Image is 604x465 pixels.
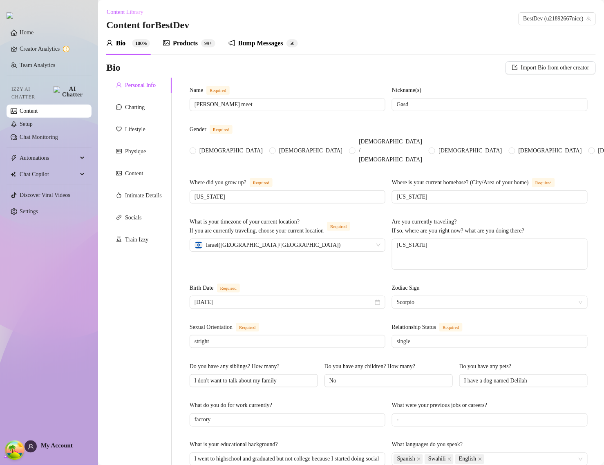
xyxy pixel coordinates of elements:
label: Do you have any pets? [459,362,517,371]
div: Content [125,169,143,178]
label: Sexual Orientation [190,323,268,332]
span: What is your timezone of your current location? If you are currently traveling, choose your curre... [190,219,324,234]
span: 5 [290,40,292,46]
label: Do you have any siblings? How many? [190,362,285,371]
input: What languages do you speak? [486,454,488,464]
sup: 129 [201,39,215,47]
span: 0 [292,40,295,46]
input: Do you have any siblings? How many? [195,376,311,385]
span: Spanish [394,454,423,464]
span: Required [250,178,273,187]
span: Swahili [425,454,454,464]
button: Open Tanstack query devtools [7,442,23,458]
span: build [4,453,10,459]
label: Where did you grow up? [190,178,282,187]
span: Required [206,86,229,95]
input: Do you have any pets? [464,376,581,385]
div: Chatting [125,103,145,112]
input: Birth Date [195,298,373,307]
div: Bump Messages [238,38,283,48]
span: [DEMOGRAPHIC_DATA] / [DEMOGRAPHIC_DATA] [356,137,425,164]
div: What is your educational background? [190,440,278,449]
div: Personal Info [125,81,156,90]
a: Creator Analytics exclamation-circle [20,42,85,56]
input: Nickname(s) [397,100,581,109]
div: Name [190,86,203,95]
label: Zodiac Sign [392,284,425,293]
div: Do you have any pets? [459,362,512,371]
span: picture [116,170,122,176]
span: close [417,457,421,461]
span: Scorpio [397,296,583,309]
label: Relationship Status [392,323,472,332]
img: Chat Copilot [11,172,16,177]
div: Socials [125,213,141,222]
a: Discover Viral Videos [20,192,70,198]
div: Gender [190,125,206,134]
label: Birth Date [190,284,249,293]
span: fire [116,192,122,198]
span: picture [163,40,170,46]
span: Israel ( [GEOGRAPHIC_DATA]/[GEOGRAPHIC_DATA] ) [206,239,341,251]
span: user [116,82,122,88]
a: Content [20,108,38,114]
span: experiment [116,237,122,242]
div: Zodiac Sign [392,284,420,293]
div: Birth Date [190,284,214,293]
span: English [455,454,484,464]
span: message [116,104,122,110]
span: Automations [20,152,78,165]
div: Relationship Status [392,323,436,332]
span: Izzy AI Chatter [11,85,50,101]
span: notification [228,40,235,46]
span: Required [217,284,240,293]
input: Where is your current homebase? (City/Area of your home) [397,192,581,201]
img: AI Chatter [54,86,85,98]
div: Do you have any siblings? How many? [190,362,280,371]
span: import [512,65,518,70]
span: Required [210,125,233,134]
span: close [478,457,482,461]
span: Import Bio from other creator [521,65,589,71]
div: Sexual Orientation [190,323,233,332]
label: Gender [190,125,242,134]
span: Required [327,222,350,231]
input: Where did you grow up? [195,192,379,201]
input: Do you have any children? How many? [329,376,446,385]
h3: Bio [106,61,121,74]
span: Chat Copilot [20,168,78,181]
span: link [116,215,122,220]
label: Nickname(s) [392,86,427,95]
input: Sexual Orientation [195,337,379,346]
span: Content Library [107,9,143,16]
div: What languages do you speak? [392,440,463,449]
input: What were your previous jobs or careers? [397,416,581,425]
span: [DEMOGRAPHIC_DATA] [515,146,585,155]
sup: 100% [132,39,150,47]
a: Settings [20,208,38,215]
a: Setup [20,121,33,127]
div: Where did you grow up? [190,178,246,187]
a: Home [20,29,34,36]
img: logo.svg [7,12,13,19]
input: Relationship Status [397,337,581,346]
span: thunderbolt [11,155,17,161]
span: BestDev (u21892667nice) [523,13,591,25]
label: Name [190,86,239,95]
input: What is your educational background? [195,455,379,464]
span: [DEMOGRAPHIC_DATA] [276,146,346,155]
div: Nickname(s) [392,86,421,95]
span: idcard [116,148,122,154]
div: Lifestyle [125,125,145,134]
span: My Account [41,443,73,449]
label: Where is your current homebase? (City/Area of your home) [392,178,564,187]
span: Are you currently traveling? If so, where are you right now? what are you doing there? [392,219,524,234]
textarea: [US_STATE] [392,239,587,269]
sup: 50 [286,39,298,47]
label: What were your previous jobs or careers? [392,401,493,410]
span: Required [439,323,462,332]
div: What were your previous jobs or careers? [392,401,487,410]
span: English [459,455,476,464]
a: Team Analytics [20,62,55,68]
span: close [447,457,452,461]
